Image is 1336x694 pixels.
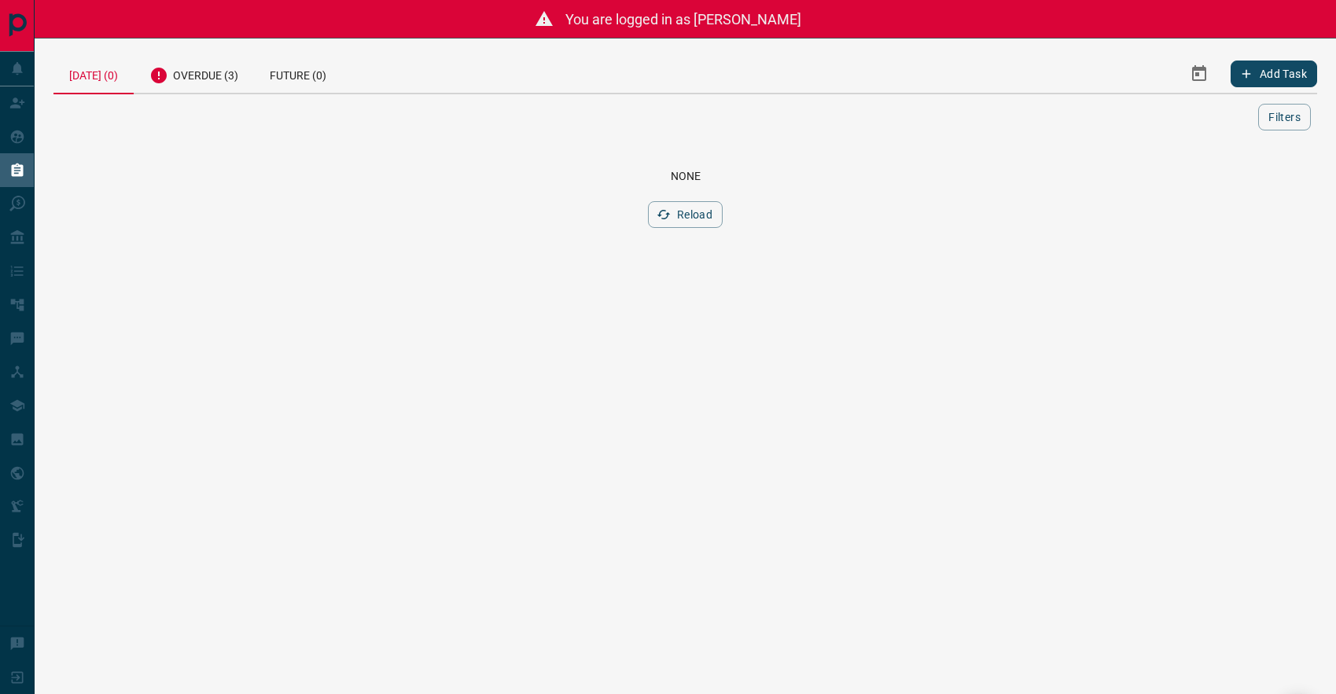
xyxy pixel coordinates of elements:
[565,11,801,28] span: You are logged in as [PERSON_NAME]
[648,201,723,228] button: Reload
[1231,61,1317,87] button: Add Task
[72,170,1298,182] div: None
[254,54,342,93] div: Future (0)
[1180,55,1218,93] button: Select Date Range
[134,54,254,93] div: Overdue (3)
[53,54,134,94] div: [DATE] (0)
[1258,104,1311,130] button: Filters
